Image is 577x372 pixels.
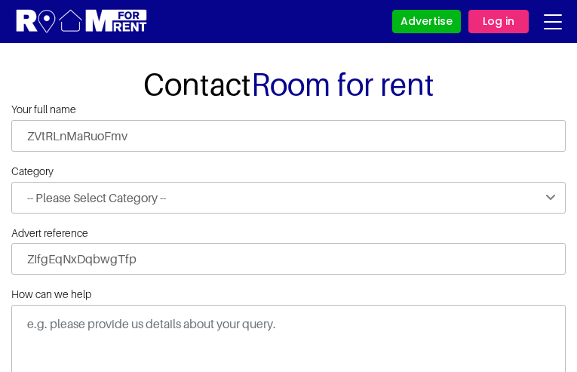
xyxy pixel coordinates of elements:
label: Your full name [11,103,76,116]
span: Room for rent [251,66,434,102]
a: Log in [468,10,529,33]
input: Full Name [11,120,566,152]
a: Advertise [392,10,461,33]
img: Logo for Room for Rent, featuring a welcoming design with a house icon and modern typography [15,8,149,35]
h1: Contact [11,66,566,102]
label: Category [11,165,54,178]
input: If any... [11,243,566,275]
label: How can we help [11,288,91,301]
label: Advert reference [11,227,88,240]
